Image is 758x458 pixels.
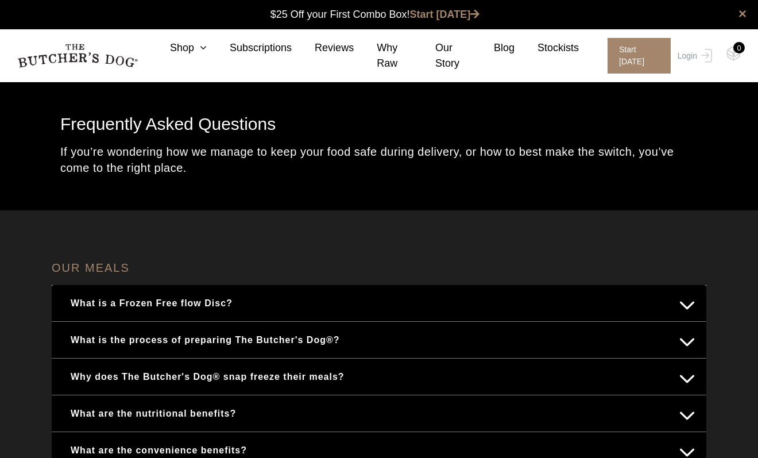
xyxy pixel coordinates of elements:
p: If you’re wondering how we manage to keep your food safe during delivery, or how to best make the... [60,144,698,176]
a: Start [DATE] [596,38,675,74]
button: What are the nutritional benefits? [63,402,695,425]
a: Login [675,38,712,74]
img: TBD_Cart-Empty.png [726,46,741,61]
div: 0 [733,42,745,53]
span: Start [DATE] [608,38,671,74]
a: Start [DATE] [410,9,480,20]
h4: OUR MEALS [52,251,706,285]
button: Why does The Butcher's Dog® snap freeze their meals? [63,365,695,388]
a: Why Raw [354,40,412,71]
a: close [738,7,747,21]
a: Our Story [412,40,471,71]
button: What is the process of preparing The Butcher's Dog®? [63,329,695,351]
h1: Frequently Asked Questions [60,110,698,138]
a: Shop [147,40,207,56]
a: Blog [471,40,515,56]
a: Reviews [292,40,354,56]
a: Stockists [515,40,579,56]
button: What is a Frozen Free flow Disc? [63,292,695,314]
a: Subscriptions [207,40,292,56]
